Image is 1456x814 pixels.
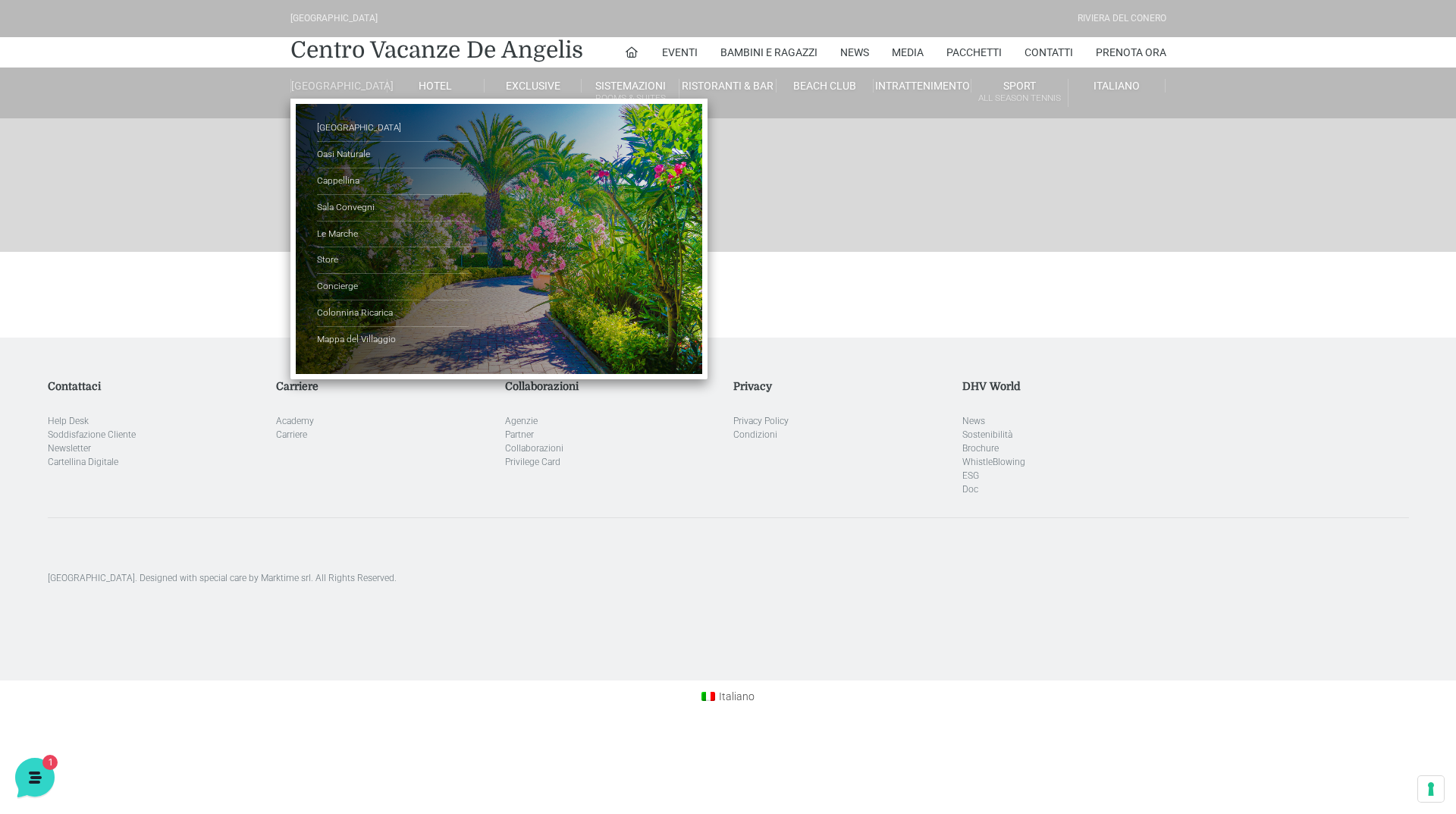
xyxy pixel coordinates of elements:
span: Le tue conversazioni [24,121,129,134]
input: Cerca un articolo... [34,343,248,358]
h5: Contattaci [48,380,265,393]
p: Ciao! Benvenuto al [GEOGRAPHIC_DATA]! Come posso aiutarti! [64,164,241,179]
a: ESG [962,470,979,481]
img: light [24,206,55,236]
a: Exclusive [485,79,582,93]
span: Inizia una conversazione [99,259,224,271]
a: Italiano [1068,79,1166,93]
p: Aiuto [234,508,256,522]
a: Concierge [317,274,469,300]
h5: Collaborazioni [505,380,723,393]
iframe: Customerly Messenger Launcher [12,755,58,800]
p: Messaggi [131,508,172,522]
a: Bambini e Ragazzi [720,37,817,68]
a: Brochure [962,443,999,454]
button: 1Messaggi [105,487,199,522]
a: Ristoranti & Bar [679,79,777,93]
a: Sala Convegni [317,195,469,222]
span: [PERSON_NAME] [64,204,241,219]
a: Italiano [694,687,763,706]
div: [GEOGRAPHIC_DATA] [290,11,378,26]
a: News [962,416,985,426]
p: Home [45,508,71,522]
a: Prenota Ora [1096,37,1166,68]
a: [PERSON_NAME]Ciao! Benvenuto al [GEOGRAPHIC_DATA]! Come posso aiutarti!8 gg fa [18,140,285,185]
p: Ciao! Benvenuto al [GEOGRAPHIC_DATA]! Come posso aiutarti! [64,222,241,237]
a: Academy [276,416,314,426]
a: Beach Club [777,79,874,93]
h1: Prenotazione Attività [290,118,1166,252]
a: Soddisfazione Cliente [48,429,136,440]
a: [GEOGRAPHIC_DATA] [317,115,469,142]
a: Cartellina Digitale [48,457,118,467]
p: 8 gg fa [250,146,279,159]
span: Italiano [1094,80,1140,92]
h2: Ciao da De Angelis Resort 👋 [12,12,255,61]
a: Le Marche [317,222,469,248]
h5: DHV World [962,380,1180,393]
a: Privacy Policy [733,416,789,426]
a: Newsletter [48,443,91,454]
a: Oasi Naturale [317,142,469,168]
a: Doc [962,484,978,495]
a: News [840,37,869,68]
a: [DEMOGRAPHIC_DATA] tutto [135,121,279,134]
h5: Carriere [276,380,494,393]
button: Le tue preferenze relative al consenso per le tecnologie di tracciamento [1418,776,1444,802]
span: 1 [264,222,279,237]
a: Cappellina [317,168,469,195]
a: Pacchetti [946,37,1002,68]
a: Contatti [1025,37,1073,68]
a: Help Desk [48,416,89,426]
p: [GEOGRAPHIC_DATA]. Designed with special care by Marktime srl. All Rights Reserved. [48,571,1409,585]
a: Carriere [276,429,307,440]
a: Intrattenimento [874,79,971,93]
div: Riviera Del Conero [1078,11,1166,26]
a: Privilege Card [505,457,560,467]
a: [PERSON_NAME]Ciao! Benvenuto al [GEOGRAPHIC_DATA]! Come posso aiutarti!8 gg fa1 [18,198,285,244]
a: Agenzie [505,416,538,426]
a: Hotel [388,79,485,93]
span: Trova una risposta [24,310,118,322]
a: WhistleBlowing [962,457,1025,467]
a: Colonnina Ricarica [317,300,469,327]
p: La nostra missione è rendere la tua esperienza straordinaria! [12,67,255,97]
a: SportAll Season Tennis [971,79,1068,107]
a: Condizioni [733,429,777,440]
a: Eventi [662,37,698,68]
a: Sostenibilità [962,429,1012,440]
span: 1 [152,486,162,496]
a: [GEOGRAPHIC_DATA] [290,79,388,93]
button: Home [12,487,105,522]
h5: Privacy [733,380,951,393]
a: Collaborazioni [505,443,563,454]
a: SistemazioniRooms & Suites [582,79,679,107]
a: Centro Vacanze De Angelis [290,35,583,65]
a: Mappa del Villaggio [317,327,469,353]
p: 8 gg fa [250,204,279,218]
a: Apri Centro Assistenza [162,310,279,322]
span: Italiano [719,690,755,702]
button: Inizia una conversazione [24,250,279,280]
span: [PERSON_NAME] [64,146,241,161]
button: Aiuto [198,487,291,522]
small: All Season Tennis [971,91,1068,105]
a: Store [317,247,469,274]
a: Partner [505,429,534,440]
a: Media [892,37,924,68]
img: light [24,147,55,178]
small: Rooms & Suites [582,91,678,105]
